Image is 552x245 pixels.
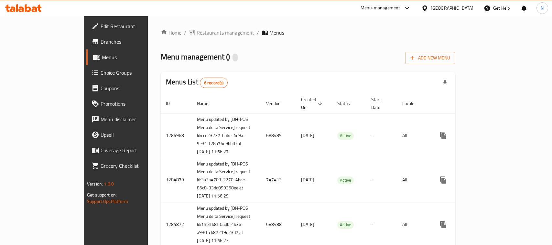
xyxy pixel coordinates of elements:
[430,94,503,113] th: Actions
[402,100,423,107] span: Locale
[431,5,473,12] div: [GEOGRAPHIC_DATA]
[361,4,400,12] div: Menu-management
[266,100,288,107] span: Vendor
[301,131,314,140] span: [DATE]
[337,100,358,107] span: Status
[337,132,354,140] div: Active
[86,18,176,34] a: Edit Restaurant
[102,53,171,61] span: Menus
[337,221,354,229] span: Active
[101,131,171,139] span: Upsell
[86,112,176,127] a: Menu disclaimer
[161,158,192,202] td: 1284879
[269,29,284,37] span: Menus
[371,96,389,111] span: Start Date
[86,96,176,112] a: Promotions
[101,100,171,108] span: Promotions
[410,54,450,62] span: Add New Menu
[86,80,176,96] a: Coupons
[192,158,261,202] td: Menu updated by [DH-POS Menu delta Service] request Id:3a3a4703-2270-4bee-86c8-33dd099358ee at [D...
[101,162,171,170] span: Grocery Checklist
[87,191,117,199] span: Get support on:
[197,29,254,37] span: Restaurants management
[101,22,171,30] span: Edit Restaurant
[101,38,171,46] span: Branches
[161,49,230,64] span: Menu management ( )
[86,143,176,158] a: Coverage Report
[301,96,324,111] span: Created On
[200,78,228,88] div: Total records count
[166,100,178,107] span: ID
[86,65,176,80] a: Choice Groups
[184,29,186,37] li: /
[87,197,128,206] a: Support.OpsPlatform
[405,52,455,64] button: Add New Menu
[104,180,114,188] span: 1.0.0
[101,69,171,77] span: Choice Groups
[451,128,467,143] button: Change Status
[101,84,171,92] span: Coupons
[397,113,430,158] td: All
[87,180,103,188] span: Version:
[261,113,296,158] td: 688489
[200,80,228,86] span: 6 record(s)
[451,217,467,232] button: Change Status
[366,158,397,202] td: -
[257,29,259,37] li: /
[101,115,171,123] span: Menu disclaimer
[101,146,171,154] span: Coverage Report
[192,113,261,158] td: Menu updated by [DH-POS Menu delta Service] request Id:cce23237-bb6e-4d9a-9e31-f28a76e9bbf0 at [D...
[301,220,314,229] span: [DATE]
[161,29,455,37] nav: breadcrumb
[436,217,451,232] button: more
[189,29,254,37] a: Restaurants management
[261,158,296,202] td: 747413
[451,172,467,188] button: Change Status
[437,75,453,91] div: Export file
[86,34,176,49] a: Branches
[397,158,430,202] td: All
[86,127,176,143] a: Upsell
[197,100,217,107] span: Name
[541,5,544,12] span: N
[86,49,176,65] a: Menus
[366,113,397,158] td: -
[86,158,176,174] a: Grocery Checklist
[337,132,354,139] span: Active
[166,77,228,88] h2: Menus List
[337,176,354,184] span: Active
[436,128,451,143] button: more
[161,113,192,158] td: 1284968
[436,172,451,188] button: more
[301,176,314,184] span: [DATE]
